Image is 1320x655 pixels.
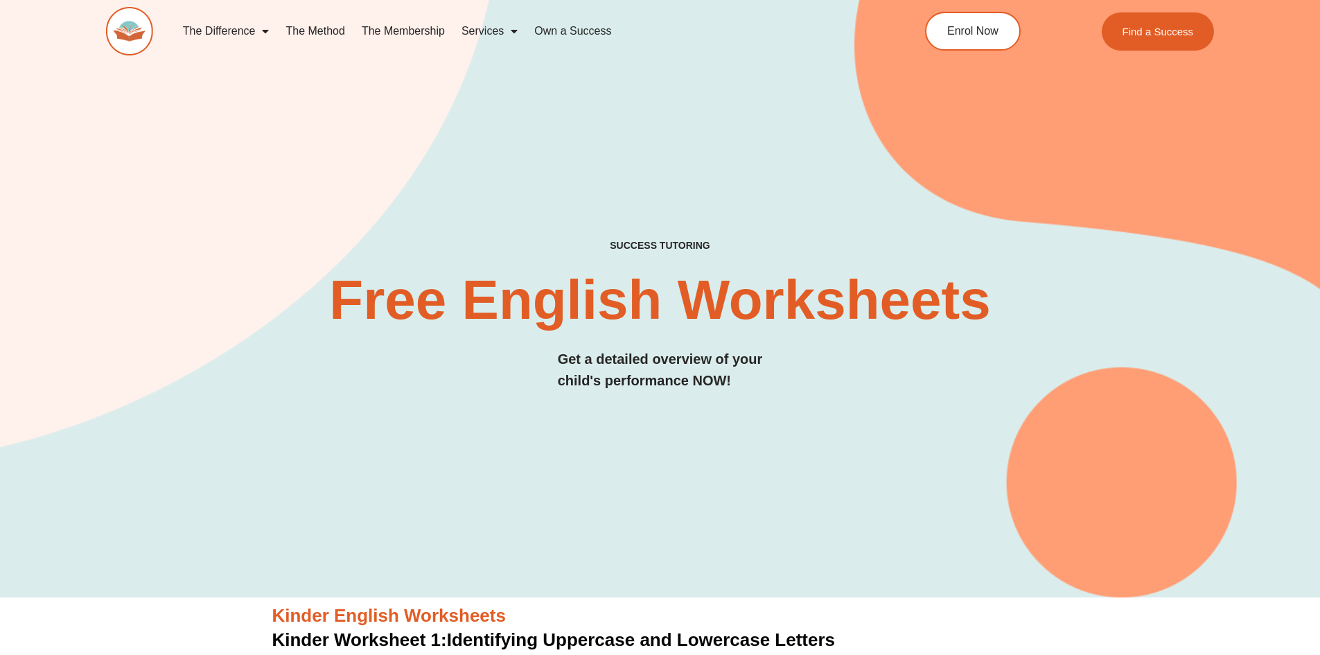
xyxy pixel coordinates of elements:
a: Find a Success [1102,12,1215,51]
span: Enrol Now [947,26,998,37]
h3: Get a detailed overview of your child's performance NOW! [558,349,763,392]
a: The Membership [353,15,453,47]
nav: Menu [175,15,862,47]
span: Kinder Worksheet 1: [272,629,447,650]
h4: SUCCESS TUTORING​ [496,240,825,252]
a: The Difference [175,15,278,47]
a: Own a Success [526,15,619,47]
h3: Kinder English Worksheets [272,604,1048,628]
a: Kinder Worksheet 1:Identifying Uppercase and Lowercase Letters [272,629,836,650]
span: Find a Success [1123,26,1194,37]
a: Enrol Now [925,12,1021,51]
h2: Free English Worksheets​ [294,272,1026,328]
a: The Method [277,15,353,47]
a: Services [453,15,526,47]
